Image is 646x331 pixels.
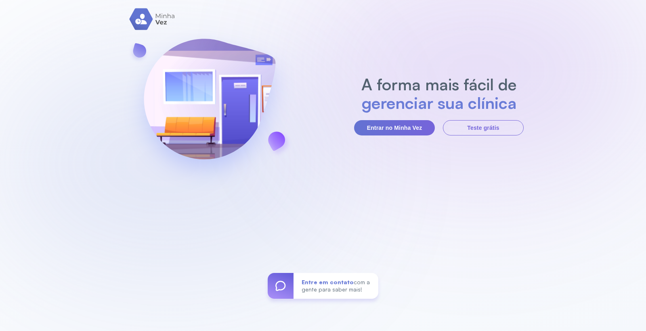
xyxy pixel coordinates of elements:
[129,8,176,30] img: logo.svg
[354,120,435,135] button: Entrar no Minha Vez
[302,279,354,285] span: Entre em contato
[357,75,521,94] h2: A forma mais fácil de
[357,94,521,112] h2: gerenciar sua clínica
[122,17,297,193] img: banner-login.svg
[294,273,378,299] div: com a gente para saber mais!
[268,273,378,299] a: Entre em contatocom a gente para saber mais!
[443,120,524,135] button: Teste grátis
